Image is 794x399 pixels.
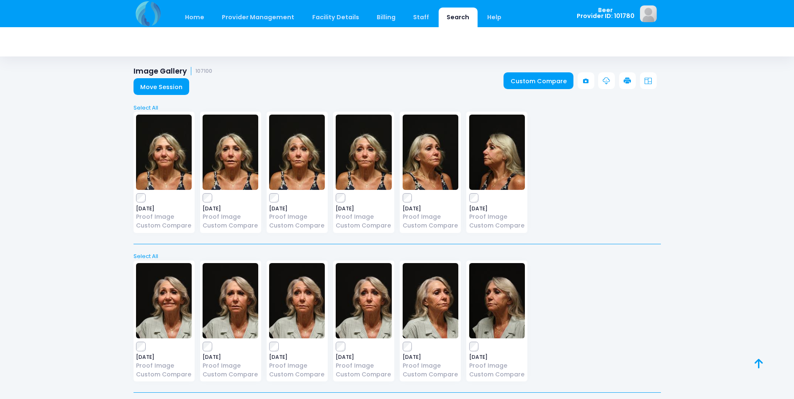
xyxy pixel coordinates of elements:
[136,263,192,338] img: image
[469,221,525,230] a: Custom Compare
[403,115,458,190] img: image
[203,263,258,338] img: image
[136,361,192,370] a: Proof Image
[336,221,391,230] a: Custom Compare
[195,68,212,74] small: 107100
[336,212,391,221] a: Proof Image
[134,67,213,76] h1: Image Gallery
[203,206,258,211] span: [DATE]
[269,355,325,360] span: [DATE]
[336,370,391,379] a: Custom Compare
[577,7,635,19] span: Beer Provider ID: 101780
[469,115,525,190] img: image
[269,206,325,211] span: [DATE]
[469,370,525,379] a: Custom Compare
[469,206,525,211] span: [DATE]
[136,370,192,379] a: Custom Compare
[203,221,258,230] a: Custom Compare
[336,361,391,370] a: Proof Image
[203,115,258,190] img: image
[177,8,213,27] a: Home
[403,370,458,379] a: Custom Compare
[214,8,303,27] a: Provider Management
[640,5,657,22] img: image
[131,104,663,112] a: Select All
[203,355,258,360] span: [DATE]
[469,212,525,221] a: Proof Image
[336,206,391,211] span: [DATE]
[403,212,458,221] a: Proof Image
[269,370,325,379] a: Custom Compare
[131,252,663,261] a: Select All
[504,72,573,89] a: Custom Compare
[304,8,367,27] a: Facility Details
[403,221,458,230] a: Custom Compare
[479,8,509,27] a: Help
[403,206,458,211] span: [DATE]
[136,115,192,190] img: image
[136,212,192,221] a: Proof Image
[136,355,192,360] span: [DATE]
[269,361,325,370] a: Proof Image
[269,221,325,230] a: Custom Compare
[403,361,458,370] a: Proof Image
[469,263,525,338] img: image
[469,361,525,370] a: Proof Image
[269,212,325,221] a: Proof Image
[134,78,190,95] a: Move Session
[269,263,325,338] img: image
[336,263,391,338] img: image
[203,370,258,379] a: Custom Compare
[136,206,192,211] span: [DATE]
[439,8,478,27] a: Search
[336,115,391,190] img: image
[269,115,325,190] img: image
[336,355,391,360] span: [DATE]
[403,263,458,338] img: image
[203,212,258,221] a: Proof Image
[136,221,192,230] a: Custom Compare
[403,355,458,360] span: [DATE]
[405,8,437,27] a: Staff
[203,361,258,370] a: Proof Image
[368,8,403,27] a: Billing
[469,355,525,360] span: [DATE]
